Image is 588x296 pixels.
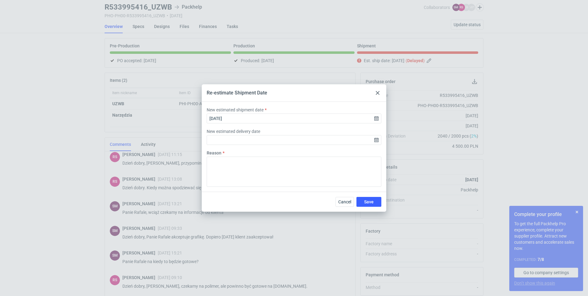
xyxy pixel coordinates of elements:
[356,197,381,207] button: Save
[364,200,374,204] span: Save
[207,150,221,156] label: Reason
[336,197,354,207] button: Cancel
[207,107,264,113] label: New estimated shipment date
[207,128,260,134] label: New estimated delivery date
[338,200,351,204] span: Cancel
[207,90,267,96] div: Re-estimate Shipment Date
